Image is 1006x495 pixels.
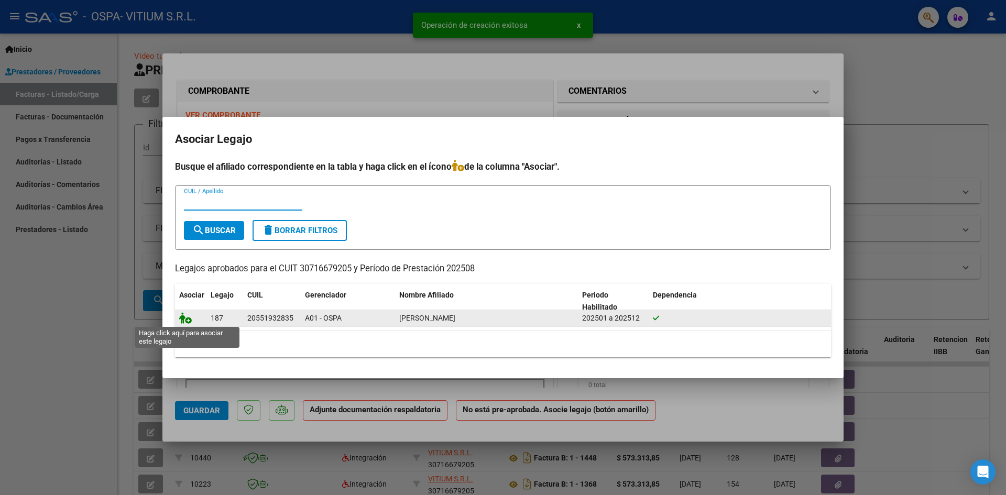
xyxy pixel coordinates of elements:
span: RIQUELME BRUNO [399,314,455,322]
span: CUIL [247,291,263,299]
mat-icon: search [192,224,205,236]
h2: Asociar Legajo [175,129,831,149]
datatable-header-cell: Gerenciador [301,284,395,318]
mat-icon: delete [262,224,275,236]
datatable-header-cell: Nombre Afiliado [395,284,578,318]
p: Legajos aprobados para el CUIT 30716679205 y Período de Prestación 202508 [175,262,831,276]
span: Nombre Afiliado [399,291,454,299]
datatable-header-cell: CUIL [243,284,301,318]
datatable-header-cell: Legajo [206,284,243,318]
span: Buscar [192,226,236,235]
span: Asociar [179,291,204,299]
datatable-header-cell: Asociar [175,284,206,318]
span: Gerenciador [305,291,346,299]
div: 20551932835 [247,312,293,324]
span: Dependencia [653,291,697,299]
button: Buscar [184,221,244,240]
div: 202501 a 202512 [582,312,644,324]
span: Legajo [211,291,234,299]
span: A01 - OSPA [305,314,342,322]
div: Open Intercom Messenger [970,459,996,485]
h4: Busque el afiliado correspondiente en la tabla y haga click en el ícono de la columna "Asociar". [175,160,831,173]
datatable-header-cell: Dependencia [649,284,832,318]
span: Periodo Habilitado [582,291,617,311]
button: Borrar Filtros [253,220,347,241]
datatable-header-cell: Periodo Habilitado [578,284,649,318]
div: 1 registros [175,331,831,357]
span: Borrar Filtros [262,226,337,235]
span: 187 [211,314,223,322]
